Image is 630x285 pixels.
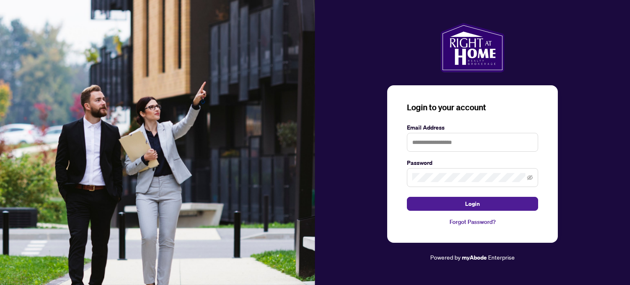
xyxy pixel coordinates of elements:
a: myAbode [462,253,487,262]
a: Forgot Password? [407,217,538,226]
label: Password [407,158,538,167]
label: Email Address [407,123,538,132]
span: Login [465,197,480,210]
span: Enterprise [488,253,515,261]
h3: Login to your account [407,102,538,113]
span: Powered by [430,253,461,261]
span: eye-invisible [527,175,533,180]
button: Login [407,197,538,211]
img: ma-logo [441,23,504,72]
